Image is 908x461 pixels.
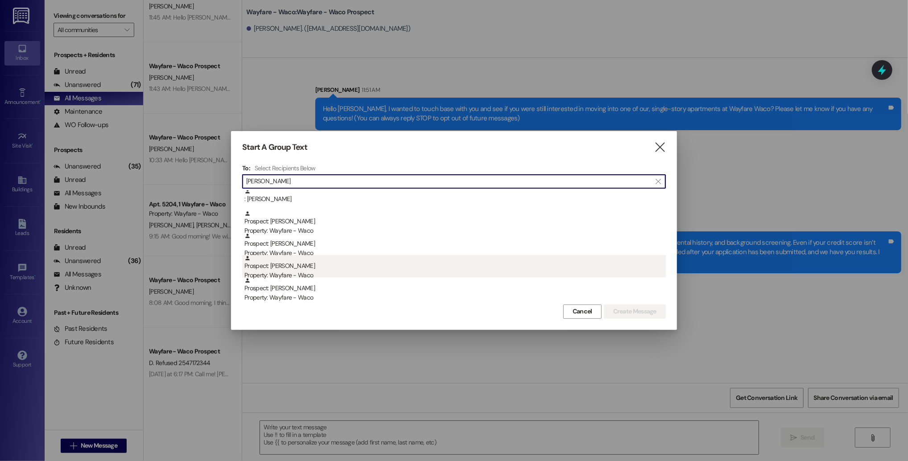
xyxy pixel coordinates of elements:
[242,233,666,255] div: Prospect: [PERSON_NAME]Property: Wayfare - Waco
[244,188,666,204] div: : [PERSON_NAME]
[656,178,660,185] i: 
[246,175,651,188] input: Search for any contact or apartment
[244,271,666,280] div: Property: Wayfare - Waco
[651,175,665,188] button: Clear text
[244,277,666,303] div: Prospect: [PERSON_NAME]
[255,164,316,172] h4: Select Recipients Below
[244,248,666,258] div: Property: Wayfare - Waco
[242,210,666,233] div: Prospect: [PERSON_NAME]Property: Wayfare - Waco
[242,277,666,300] div: Prospect: [PERSON_NAME]Property: Wayfare - Waco
[244,255,666,280] div: Prospect: [PERSON_NAME]
[563,305,602,319] button: Cancel
[244,233,666,258] div: Prospect: [PERSON_NAME]
[242,164,250,172] h3: To:
[604,305,666,319] button: Create Message
[244,226,666,235] div: Property: Wayfare - Waco
[573,307,592,316] span: Cancel
[242,142,307,152] h3: Start A Group Text
[244,293,666,302] div: Property: Wayfare - Waco
[613,307,656,316] span: Create Message
[242,188,666,210] div: : [PERSON_NAME]
[244,210,666,236] div: Prospect: [PERSON_NAME]
[654,143,666,152] i: 
[242,255,666,277] div: Prospect: [PERSON_NAME]Property: Wayfare - Waco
